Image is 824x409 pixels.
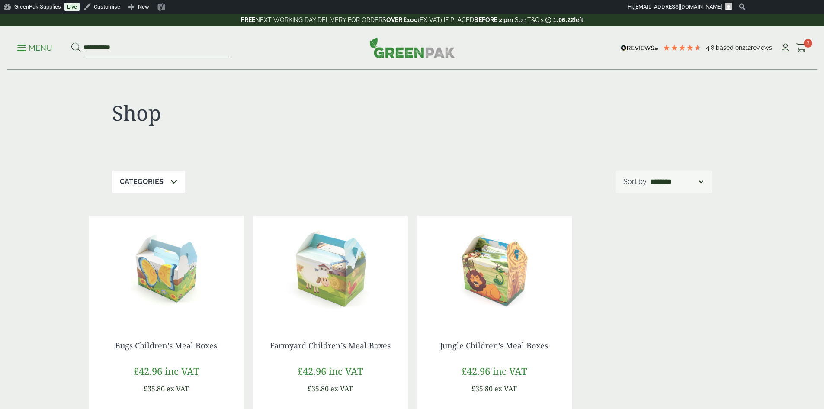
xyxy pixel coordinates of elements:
[440,340,548,351] a: Jungle Children’s Meal Boxes
[241,16,255,23] strong: FREE
[621,45,658,51] img: REVIEWS.io
[64,3,80,11] a: Live
[494,384,517,393] span: ex VAT
[780,44,791,52] i: My Account
[115,340,217,351] a: Bugs Children’s Meal Boxes
[167,384,189,393] span: ex VAT
[716,44,742,51] span: Based on
[474,16,513,23] strong: BEFORE 2 pm
[386,16,418,23] strong: OVER £100
[796,44,807,52] i: Cart
[493,364,527,377] span: inc VAT
[330,384,353,393] span: ex VAT
[17,43,52,52] a: Menu
[134,364,162,377] span: £42.96
[144,384,165,393] span: £35.80
[329,364,363,377] span: inc VAT
[742,44,751,51] span: 212
[308,384,329,393] span: £35.80
[112,100,412,126] h1: Shop
[648,177,705,187] select: Shop order
[515,16,544,23] a: See T&C's
[804,39,812,48] span: 3
[623,177,647,187] p: Sort by
[165,364,199,377] span: inc VAT
[663,44,702,52] div: 4.79 Stars
[120,177,164,187] p: Categories
[417,216,572,324] img: Jungle Childrens Meal Box v2
[462,364,490,377] span: £42.96
[471,384,493,393] span: £35.80
[706,44,716,51] span: 4.8
[574,16,583,23] span: left
[796,42,807,55] a: 3
[553,16,574,23] span: 1:06:22
[751,44,772,51] span: reviews
[253,216,408,324] img: Farmyard Childrens Meal Box
[369,37,455,58] img: GreenPak Supplies
[89,216,244,324] img: Bug Childrens Meal Box
[298,364,326,377] span: £42.96
[634,3,722,10] span: [EMAIL_ADDRESS][DOMAIN_NAME]
[270,340,391,351] a: Farmyard Children’s Meal Boxes
[17,43,52,53] p: Menu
